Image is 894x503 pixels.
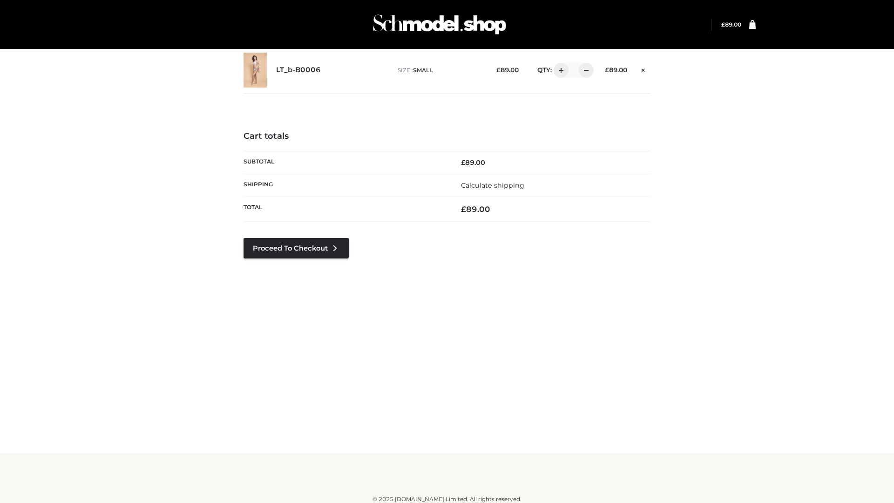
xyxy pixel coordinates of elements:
a: Calculate shipping [461,181,524,190]
th: Shipping [244,174,447,197]
a: Proceed to Checkout [244,238,349,258]
th: Subtotal [244,151,447,174]
span: SMALL [413,67,433,74]
span: £ [496,66,501,74]
span: £ [605,66,609,74]
bdi: 89.00 [496,66,519,74]
div: QTY: [528,63,590,78]
bdi: 89.00 [605,66,627,74]
bdi: 89.00 [461,204,490,214]
h4: Cart totals [244,131,650,142]
th: Total [244,197,447,222]
span: £ [721,21,725,28]
span: £ [461,204,466,214]
a: Remove this item [637,63,650,75]
bdi: 89.00 [461,158,485,167]
span: £ [461,158,465,167]
img: Schmodel Admin 964 [370,6,509,43]
bdi: 89.00 [721,21,741,28]
p: size : [398,66,482,75]
a: £89.00 [721,21,741,28]
a: LT_b-B0006 [276,66,321,75]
